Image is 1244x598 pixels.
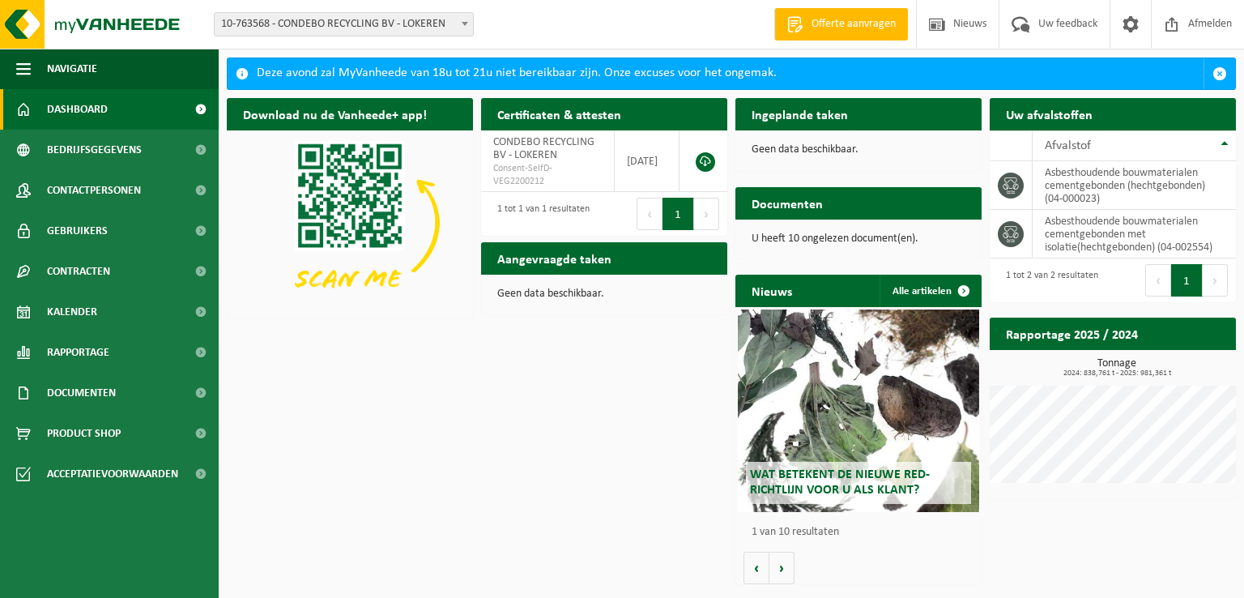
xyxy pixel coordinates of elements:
h2: Documenten [735,187,839,219]
span: Kalender [47,292,97,332]
td: asbesthoudende bouwmaterialen cementgebonden (hechtgebonden) (04-000023) [1033,161,1236,210]
span: Rapportage [47,332,109,373]
img: Download de VHEPlus App [227,130,473,315]
h2: Nieuws [735,275,808,306]
button: Next [1203,264,1228,297]
p: 1 van 10 resultaten [752,527,973,538]
span: Wat betekent de nieuwe RED-richtlijn voor u als klant? [750,468,930,497]
span: 10-763568 - CONDEBO RECYCLING BV - LOKEREN [215,13,473,36]
td: asbesthoudende bouwmaterialen cementgebonden met isolatie(hechtgebonden) (04-002554) [1033,210,1236,258]
h3: Tonnage [998,358,1236,378]
h2: Aangevraagde taken [481,242,628,274]
button: 1 [1171,264,1203,297]
span: Offerte aanvragen [807,16,900,32]
button: Vorige [743,552,769,584]
span: Bedrijfsgegevens [47,130,142,170]
p: Geen data beschikbaar. [497,288,711,300]
button: Next [694,198,719,230]
p: U heeft 10 ongelezen document(en). [752,233,965,245]
span: Consent-SelfD-VEG2200212 [493,162,602,188]
span: Dashboard [47,89,108,130]
p: Geen data beschikbaar. [752,144,965,156]
div: 1 tot 2 van 2 resultaten [998,263,1098,298]
span: Documenten [47,373,116,413]
span: Acceptatievoorwaarden [47,454,178,494]
h2: Download nu de Vanheede+ app! [227,98,443,130]
a: Offerte aanvragen [774,8,908,41]
a: Wat betekent de nieuwe RED-richtlijn voor u als klant? [738,310,979,512]
span: Product Shop [47,413,121,454]
a: Alle artikelen [880,275,980,307]
button: Volgende [769,552,795,584]
button: Previous [637,198,662,230]
div: Deze avond zal MyVanheede van 18u tot 21u niet bereikbaar zijn. Onze excuses voor het ongemak. [257,58,1204,89]
h2: Rapportage 2025 / 2024 [990,318,1154,349]
span: 2024: 838,761 t - 2025: 981,361 t [998,369,1236,378]
span: Contracten [47,251,110,292]
span: CONDEBO RECYCLING BV - LOKEREN [493,136,594,161]
a: Bekijk rapportage [1115,349,1234,382]
h2: Certificaten & attesten [481,98,637,130]
h2: Ingeplande taken [735,98,864,130]
span: Contactpersonen [47,170,141,211]
button: Previous [1145,264,1171,297]
div: 1 tot 1 van 1 resultaten [489,196,590,232]
span: 10-763568 - CONDEBO RECYCLING BV - LOKEREN [214,12,474,36]
td: [DATE] [615,130,680,192]
span: Navigatie [47,49,97,89]
button: 1 [662,198,694,230]
span: Gebruikers [47,211,108,251]
h2: Uw afvalstoffen [990,98,1109,130]
span: Afvalstof [1045,139,1091,152]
